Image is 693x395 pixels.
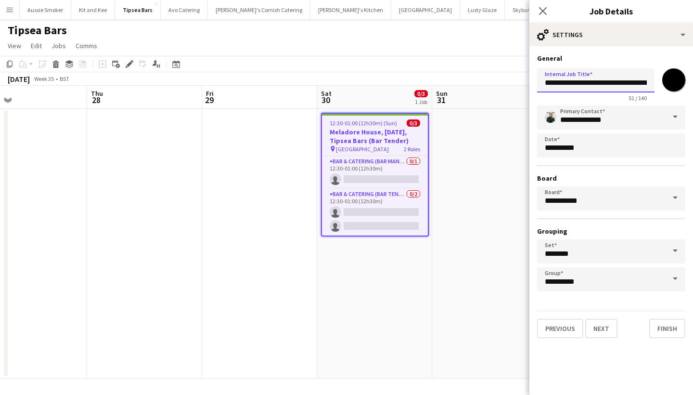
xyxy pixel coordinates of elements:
[310,0,391,19] button: [PERSON_NAME]'s Kitchen
[8,74,30,84] div: [DATE]
[322,189,428,236] app-card-role: Bar & Catering (Bar Tender)0/212:30-01:00 (12h30m)
[391,0,460,19] button: [GEOGRAPHIC_DATA]
[537,227,685,236] h3: Grouping
[537,319,583,338] button: Previous
[321,113,429,237] app-job-card: 12:30-01:00 (12h30m) (Sun)0/3Meladore House, [DATE], Tipsea Bars (Bar Tender) [GEOGRAPHIC_DATA]2 ...
[407,119,420,127] span: 0/3
[20,0,71,19] button: Aussie Smoker
[8,41,21,50] span: View
[115,0,161,19] button: Tipsea Bars
[31,41,42,50] span: Edit
[320,94,332,105] span: 30
[322,128,428,145] h3: Meladore House, [DATE], Tipsea Bars (Bar Tender)
[76,41,97,50] span: Comms
[322,156,428,189] app-card-role: Bar & Catering (Bar Manager)0/112:30-01:00 (12h30m)
[649,319,685,338] button: Finish
[529,23,693,46] div: Settings
[330,119,397,127] span: 12:30-01:00 (12h30m) (Sun)
[90,94,103,105] span: 28
[51,41,66,50] span: Jobs
[436,89,448,98] span: Sun
[27,39,46,52] a: Edit
[505,0,538,19] button: Skybar
[60,75,69,82] div: BST
[208,0,310,19] button: [PERSON_NAME]'s Cornish Catering
[435,94,448,105] span: 31
[91,89,103,98] span: Thu
[71,0,115,19] button: Kit and Kee
[8,23,67,38] h1: Tipsea Bars
[585,319,617,338] button: Next
[32,75,56,82] span: Week 35
[205,94,214,105] span: 29
[460,0,505,19] button: Lusty Glaze
[621,94,654,102] span: 51 / 140
[48,39,70,52] a: Jobs
[72,39,101,52] a: Comms
[336,145,389,153] span: [GEOGRAPHIC_DATA]
[404,145,420,153] span: 2 Roles
[4,39,25,52] a: View
[529,5,693,17] h3: Job Details
[206,89,214,98] span: Fri
[161,0,208,19] button: Avo Catering
[415,98,427,105] div: 1 Job
[414,90,428,97] span: 0/3
[321,89,332,98] span: Sat
[537,174,685,183] h3: Board
[537,54,685,63] h3: General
